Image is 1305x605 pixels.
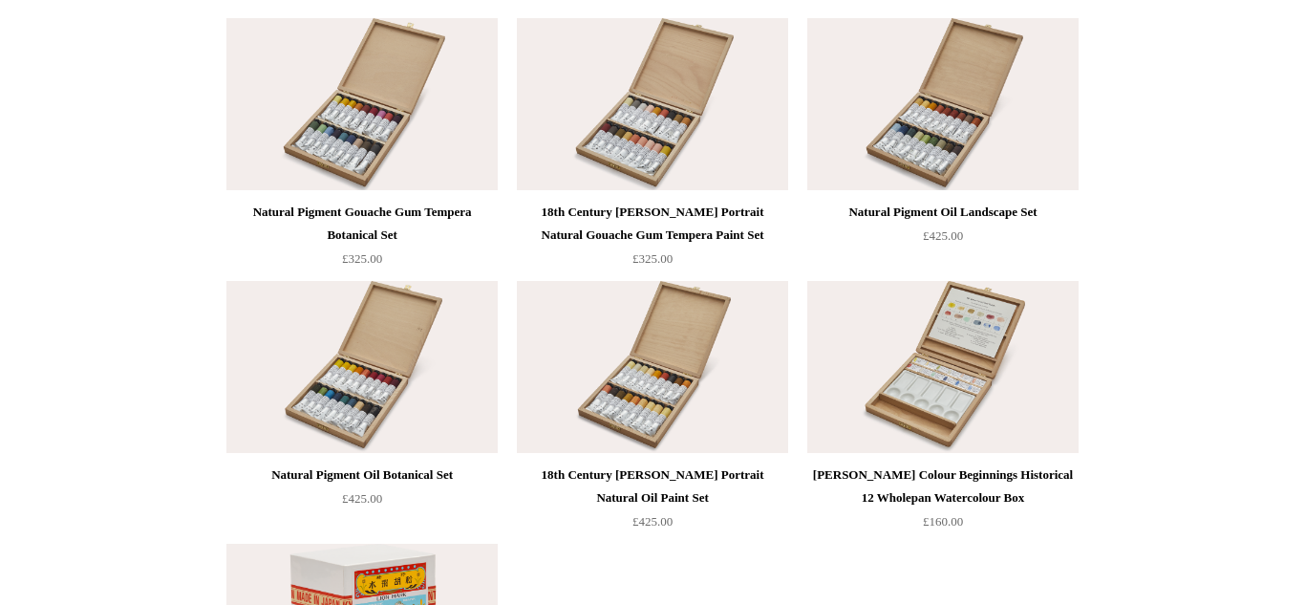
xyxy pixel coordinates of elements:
a: 18th Century [PERSON_NAME] Portrait Natural Gouache Gum Tempera Paint Set £325.00 [517,201,788,279]
img: 18th Century George Romney Portrait Natural Oil Paint Set [517,281,788,453]
img: Natural Pigment Gouache Gum Tempera Botanical Set [226,18,498,190]
span: £325.00 [342,251,382,266]
span: £325.00 [632,251,673,266]
div: 18th Century [PERSON_NAME] Portrait Natural Gouache Gum Tempera Paint Set [522,201,783,247]
a: Natural Pigment Gouache Gum Tempera Botanical Set £325.00 [226,201,498,279]
div: Natural Pigment Oil Landscape Set [812,201,1074,224]
a: Natural Pigment Oil Botanical Set £425.00 [226,464,498,542]
span: £160.00 [923,514,963,529]
a: 18th Century [PERSON_NAME] Portrait Natural Oil Paint Set £425.00 [517,464,788,542]
a: Natural Pigment Oil Botanical Set Natural Pigment Oil Botanical Set [226,281,498,453]
span: £425.00 [923,228,963,243]
img: Turner Colour Beginnings Historical 12 Wholepan Watercolour Box [807,281,1079,453]
div: Natural Pigment Oil Botanical Set [231,464,493,486]
img: 18th Century George Romney Portrait Natural Gouache Gum Tempera Paint Set [517,18,788,190]
span: £425.00 [342,491,382,506]
img: Natural Pigment Oil Botanical Set [226,281,498,453]
a: Turner Colour Beginnings Historical 12 Wholepan Watercolour Box Turner Colour Beginnings Historic... [807,281,1079,453]
a: Natural Pigment Gouache Gum Tempera Botanical Set Natural Pigment Gouache Gum Tempera Botanical Set [226,18,498,190]
a: 18th Century George Romney Portrait Natural Oil Paint Set 18th Century George Romney Portrait Nat... [517,281,788,453]
div: [PERSON_NAME] Colour Beginnings Historical 12 Wholepan Watercolour Box [812,464,1074,509]
a: Natural Pigment Oil Landscape Set Natural Pigment Oil Landscape Set [807,18,1079,190]
img: Natural Pigment Oil Landscape Set [807,18,1079,190]
div: 18th Century [PERSON_NAME] Portrait Natural Oil Paint Set [522,464,783,509]
div: Natural Pigment Gouache Gum Tempera Botanical Set [231,201,493,247]
a: [PERSON_NAME] Colour Beginnings Historical 12 Wholepan Watercolour Box £160.00 [807,464,1079,542]
a: Natural Pigment Oil Landscape Set £425.00 [807,201,1079,279]
span: £425.00 [632,514,673,529]
a: 18th Century George Romney Portrait Natural Gouache Gum Tempera Paint Set 18th Century George Rom... [517,18,788,190]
